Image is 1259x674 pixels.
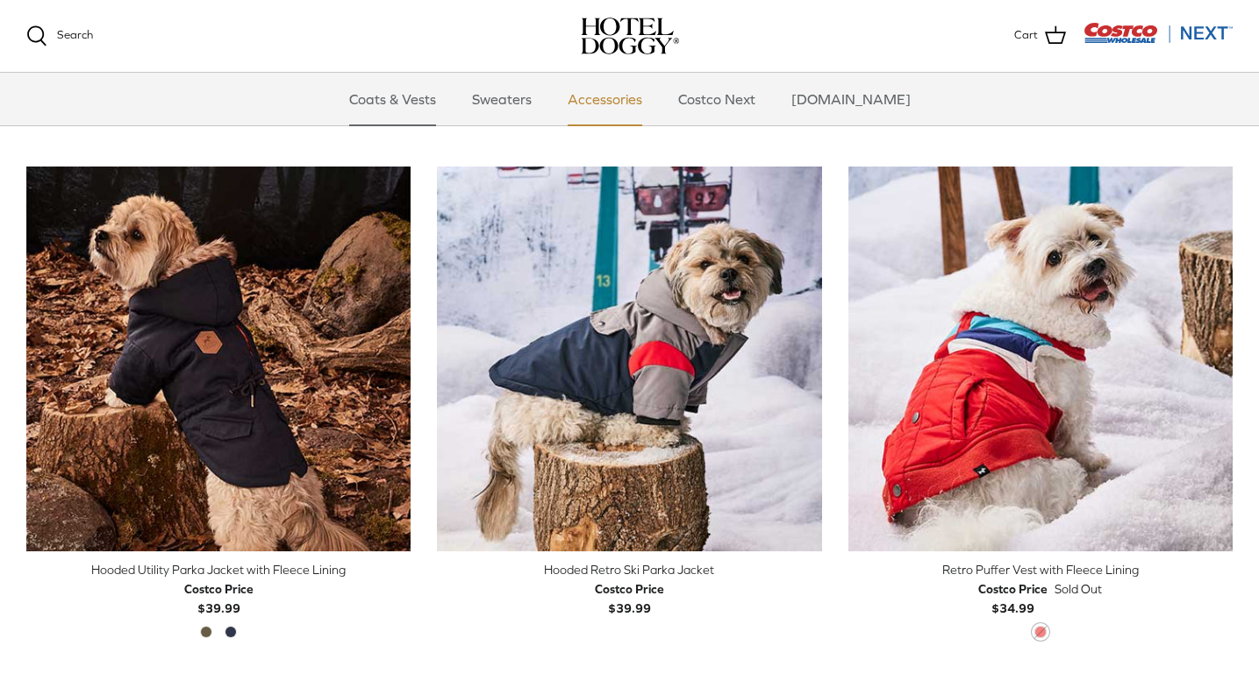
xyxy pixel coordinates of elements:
b: $39.99 [595,579,664,615]
span: Search [57,28,93,41]
div: Costco Price [595,579,664,599]
div: Retro Puffer Vest with Fleece Lining [848,560,1233,579]
span: Sold Out [1055,579,1102,599]
a: Hooded Retro Ski Parka Jacket [437,167,821,550]
a: Retro Puffer Vest with Fleece Lining [848,167,1233,550]
img: Costco Next [1084,22,1233,44]
a: hoteldoggy.com hoteldoggycom [581,18,679,54]
a: Hooded Retro Ski Parka Jacket Costco Price$39.99 [437,560,821,619]
a: Visit Costco Next [1084,33,1233,46]
a: Retro Puffer Vest with Fleece Lining Costco Price$34.99 Sold Out [848,560,1233,619]
a: Hooded Utility Parka Jacket with Fleece Lining Costco Price$39.99 [26,560,411,619]
b: $34.99 [978,579,1048,615]
a: Coats & Vests [333,73,452,125]
div: Costco Price [978,579,1048,599]
a: Accessories [552,73,658,125]
div: Hooded Retro Ski Parka Jacket [437,560,821,579]
a: Cart [1014,25,1066,47]
a: [DOMAIN_NAME] [776,73,926,125]
a: Costco Next [662,73,771,125]
span: Cart [1014,26,1038,45]
div: Hooded Utility Parka Jacket with Fleece Lining [26,560,411,579]
img: hoteldoggycom [581,18,679,54]
a: Hooded Utility Parka Jacket with Fleece Lining [26,167,411,550]
b: $39.99 [184,579,254,615]
div: Costco Price [184,579,254,599]
a: Sweaters [456,73,547,125]
a: Search [26,25,93,46]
